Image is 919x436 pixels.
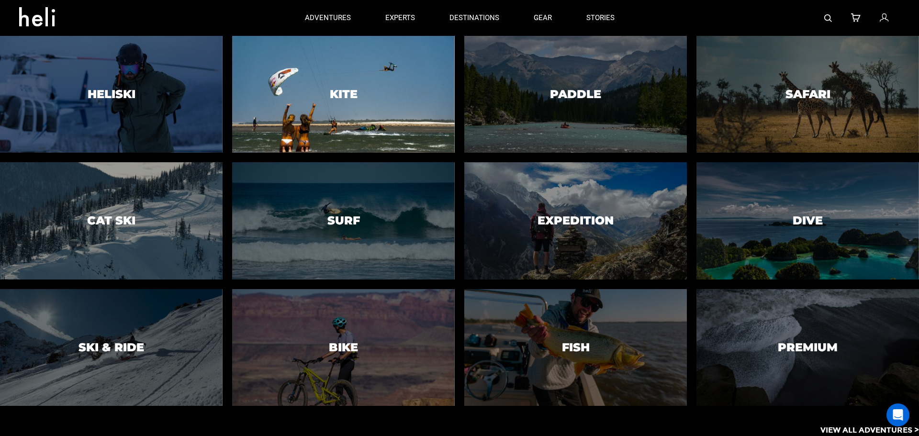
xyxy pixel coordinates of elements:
h3: Paddle [550,88,601,101]
h3: Premium [778,341,838,354]
h3: Ski & Ride [78,341,144,354]
h3: Dive [793,214,823,227]
h3: Surf [327,214,360,227]
h3: Expedition [538,214,614,227]
p: View All Adventures > [820,425,919,436]
h3: Safari [785,88,830,101]
h3: Kite [330,88,358,101]
img: search-bar-icon.svg [824,14,832,22]
p: experts [385,13,415,23]
h3: Heliski [88,88,135,101]
p: destinations [449,13,499,23]
h3: Bike [329,341,358,354]
h3: Cat Ski [87,214,135,227]
div: Open Intercom Messenger [886,403,909,426]
h3: Fish [562,341,590,354]
p: adventures [305,13,351,23]
a: PremiumPremium image [696,289,919,406]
